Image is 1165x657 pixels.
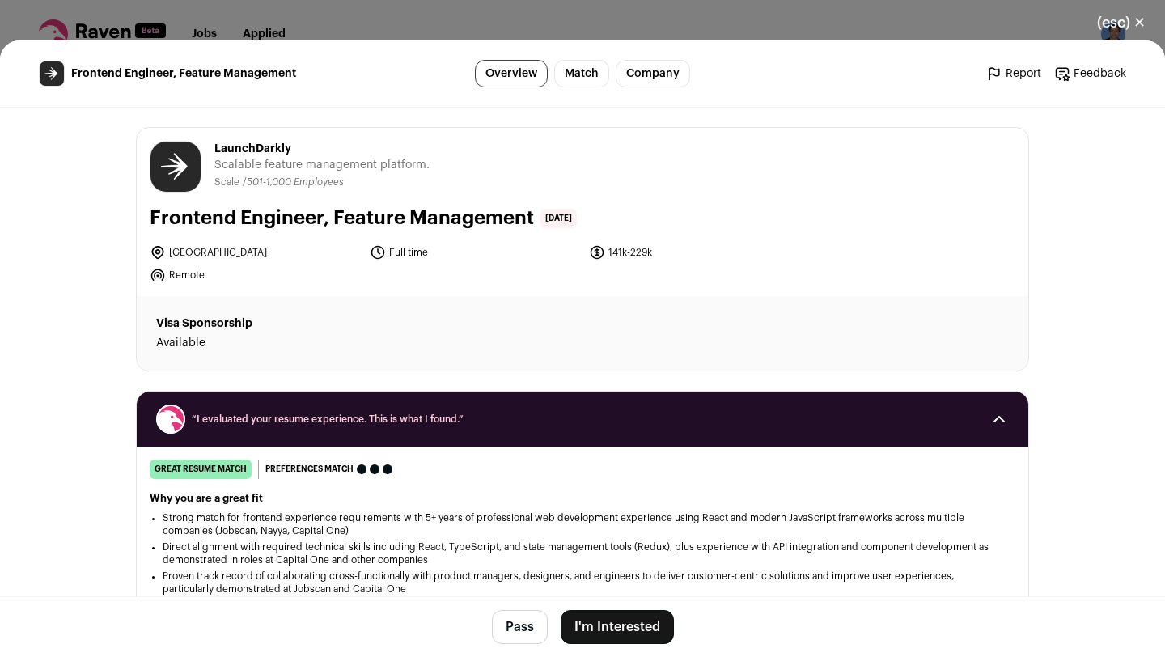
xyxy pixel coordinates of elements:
li: Remote [150,267,360,283]
img: 5cad6ce5a203977903d15535070a3b2309989586da837a02bc640e69fbc3b546.png [40,61,64,86]
dt: Visa Sponsorship [156,316,440,332]
span: [DATE] [540,209,577,228]
span: “I evaluated your resume experience. This is what I found.” [192,413,973,426]
span: Scalable feature management platform. [214,157,430,173]
button: Pass [492,610,548,644]
span: Preferences match [265,461,354,477]
span: Frontend Engineer, Feature Management [71,66,296,82]
button: Close modal [1078,5,1165,40]
li: Strong match for frontend experience requirements with 5+ years of professional web development e... [163,511,1002,537]
h2: Why you are a great fit [150,492,1015,505]
li: Direct alignment with required technical skills including React, TypeScript, and state management... [163,540,1002,566]
a: Overview [475,60,548,87]
li: [GEOGRAPHIC_DATA] [150,244,360,261]
li: Scale [214,176,243,189]
li: Full time [370,244,580,261]
h1: Frontend Engineer, Feature Management [150,206,534,231]
img: 5cad6ce5a203977903d15535070a3b2309989586da837a02bc640e69fbc3b546.png [150,142,201,192]
a: Feedback [1054,66,1126,82]
dd: Available [156,335,440,351]
li: 141k-229k [589,244,799,261]
span: LaunchDarkly [214,141,430,157]
a: Report [986,66,1041,82]
a: Company [616,60,690,87]
button: I'm Interested [561,610,674,644]
li: Proven track record of collaborating cross-functionally with product managers, designers, and eng... [163,570,1002,596]
span: 501-1,000 Employees [247,177,344,187]
a: Match [554,60,609,87]
div: great resume match [150,460,252,479]
li: / [243,176,344,189]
